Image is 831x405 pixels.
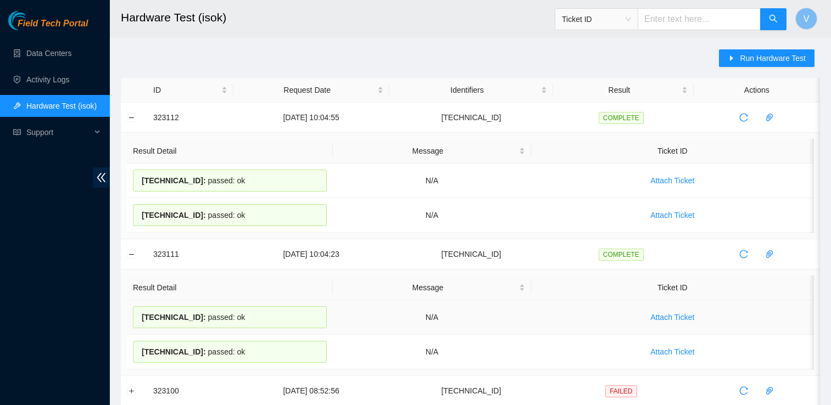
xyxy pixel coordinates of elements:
[333,164,531,198] td: N/A
[642,343,703,361] button: Attach Ticket
[761,245,778,263] button: paper-clip
[638,8,761,30] input: Enter text here...
[333,198,531,233] td: N/A
[642,172,703,189] button: Attach Ticket
[605,385,637,397] span: FAILED
[795,8,817,30] button: V
[142,211,206,220] span: [TECHNICAL_ID] :
[599,249,644,261] span: COMPLETE
[735,250,752,258] span: reload
[531,275,814,300] th: Ticket ID
[562,11,631,27] span: Ticket ID
[133,204,327,226] div: passed: ok
[650,175,694,187] span: Attach Ticket
[719,49,815,67] button: caret-rightRun Hardware Test
[599,112,644,124] span: COMPLETE
[127,275,333,300] th: Result Detail
[735,245,752,263] button: reload
[389,239,554,269] td: [TECHNICAL_ID]
[127,113,136,122] button: Collapse row
[26,75,70,84] a: Activity Logs
[761,250,778,258] span: paper-clip
[735,113,752,122] span: reload
[728,54,735,63] span: caret-right
[93,167,110,188] span: double-left
[694,78,820,103] th: Actions
[147,239,233,269] td: 323111
[642,308,703,326] button: Attach Ticket
[147,103,233,133] td: 323112
[735,382,752,400] button: reload
[26,49,71,58] a: Data Centers
[18,19,88,29] span: Field Tech Portal
[333,300,531,335] td: N/A
[333,335,531,369] td: N/A
[650,311,694,323] span: Attach Ticket
[142,347,206,356] span: [TECHNICAL_ID] :
[740,52,806,64] span: Run Hardware Test
[761,109,778,126] button: paper-clip
[735,386,752,395] span: reload
[133,341,327,363] div: passed: ok
[761,113,778,122] span: paper-clip
[133,170,327,192] div: passed: ok
[13,128,21,136] span: read
[26,121,91,143] span: Support
[233,239,389,269] td: [DATE] 10:04:23
[233,103,389,133] td: [DATE] 10:04:55
[804,12,810,26] span: V
[127,139,333,164] th: Result Detail
[142,176,206,185] span: [TECHNICAL_ID] :
[735,109,752,126] button: reload
[8,11,55,30] img: Akamai Technologies
[127,386,136,395] button: Expand row
[26,102,97,110] a: Hardware Test (isok)
[650,209,694,221] span: Attach Ticket
[142,313,206,322] span: [TECHNICAL_ID] :
[8,20,88,34] a: Akamai TechnologiesField Tech Portal
[761,382,778,400] button: paper-clip
[133,306,327,328] div: passed: ok
[127,250,136,258] button: Collapse row
[389,103,554,133] td: [TECHNICAL_ID]
[769,14,778,25] span: search
[760,8,787,30] button: search
[761,386,778,395] span: paper-clip
[531,139,814,164] th: Ticket ID
[642,206,703,224] button: Attach Ticket
[650,346,694,358] span: Attach Ticket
